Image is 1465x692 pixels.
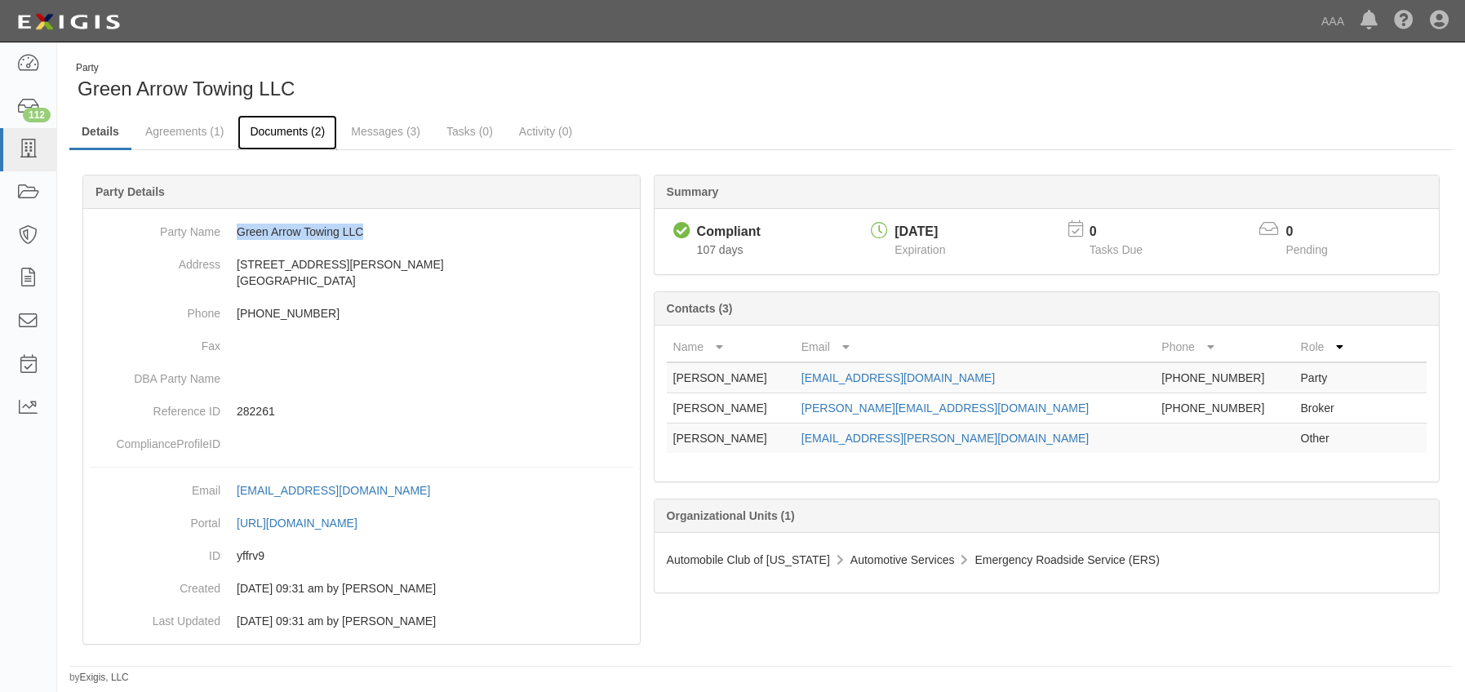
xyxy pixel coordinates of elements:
[1090,243,1143,256] span: Tasks Due
[237,403,633,419] p: 282261
[895,243,945,256] span: Expiration
[339,115,433,148] a: Messages (3)
[237,482,430,499] div: [EMAIL_ADDRESS][DOMAIN_NAME]
[974,553,1159,566] span: Emergency Roadside Service (ERS)
[90,572,220,597] dt: Created
[69,671,129,685] small: by
[1285,223,1347,242] p: 0
[667,332,795,362] th: Name
[95,185,165,198] b: Party Details
[12,7,125,37] img: logo-5460c22ac91f19d4615b14bd174203de0afe785f0fc80cf4dbbc73dc1793850b.png
[895,223,945,242] div: [DATE]
[667,424,795,454] td: [PERSON_NAME]
[1090,223,1163,242] p: 0
[1294,393,1361,424] td: Broker
[90,539,633,572] dd: yffrv9
[238,115,337,150] a: Documents (2)
[673,223,690,240] i: Compliant
[69,115,131,150] a: Details
[237,517,375,530] a: [URL][DOMAIN_NAME]
[667,302,733,315] b: Contacts (3)
[434,115,505,148] a: Tasks (0)
[80,672,129,683] a: Exigis, LLC
[90,297,220,322] dt: Phone
[850,553,955,566] span: Automotive Services
[76,61,295,75] div: Party
[507,115,584,148] a: Activity (0)
[795,332,1156,362] th: Email
[90,362,220,387] dt: DBA Party Name
[667,553,830,566] span: Automobile Club of [US_STATE]
[90,330,220,354] dt: Fax
[1155,332,1294,362] th: Phone
[801,401,1089,415] a: [PERSON_NAME][EMAIL_ADDRESS][DOMAIN_NAME]
[90,215,220,240] dt: Party Name
[697,243,744,256] span: Since 06/16/2025
[697,223,761,242] div: Compliant
[801,371,995,384] a: [EMAIL_ADDRESS][DOMAIN_NAME]
[69,61,749,103] div: Green Arrow Towing LLC
[1155,362,1294,393] td: [PHONE_NUMBER]
[667,393,795,424] td: [PERSON_NAME]
[90,297,633,330] dd: [PHONE_NUMBER]
[667,362,795,393] td: [PERSON_NAME]
[1294,424,1361,454] td: Other
[667,509,795,522] b: Organizational Units (1)
[90,507,220,531] dt: Portal
[1313,5,1352,38] a: AAA
[90,248,220,273] dt: Address
[1294,332,1361,362] th: Role
[90,605,220,629] dt: Last Updated
[23,108,51,122] div: 112
[1394,11,1414,31] i: Help Center - Complianz
[1155,393,1294,424] td: [PHONE_NUMBER]
[237,484,448,497] a: [EMAIL_ADDRESS][DOMAIN_NAME]
[1294,362,1361,393] td: Party
[133,115,236,148] a: Agreements (1)
[78,78,295,100] span: Green Arrow Towing LLC
[801,432,1089,445] a: [EMAIL_ADDRESS][PERSON_NAME][DOMAIN_NAME]
[90,539,220,564] dt: ID
[90,215,633,248] dd: Green Arrow Towing LLC
[90,572,633,605] dd: 06/12/2025 09:31 am by Benjamin Tully
[90,248,633,297] dd: [STREET_ADDRESS][PERSON_NAME] [GEOGRAPHIC_DATA]
[90,474,220,499] dt: Email
[90,605,633,637] dd: 06/12/2025 09:31 am by Benjamin Tully
[90,395,220,419] dt: Reference ID
[667,185,719,198] b: Summary
[1285,243,1327,256] span: Pending
[90,428,220,452] dt: ComplianceProfileID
